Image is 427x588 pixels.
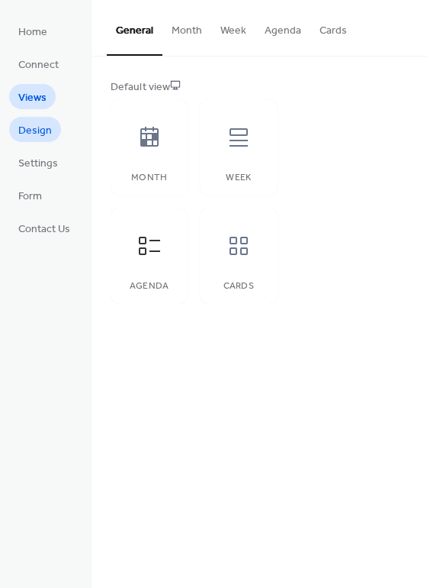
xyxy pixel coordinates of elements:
a: Contact Us [9,215,79,241]
a: Connect [9,51,68,76]
a: Views [9,84,56,109]
span: Views [18,90,47,106]
span: Connect [18,57,59,73]
a: Design [9,117,61,142]
div: Month [126,173,172,183]
span: Home [18,24,47,40]
a: Form [9,183,51,208]
div: Default view [111,79,405,95]
div: Week [215,173,262,183]
a: Home [9,18,56,44]
span: Design [18,123,52,139]
div: Agenda [126,281,172,292]
span: Contact Us [18,221,70,237]
span: Settings [18,156,58,172]
div: Cards [215,281,262,292]
span: Form [18,189,42,205]
a: Settings [9,150,67,175]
